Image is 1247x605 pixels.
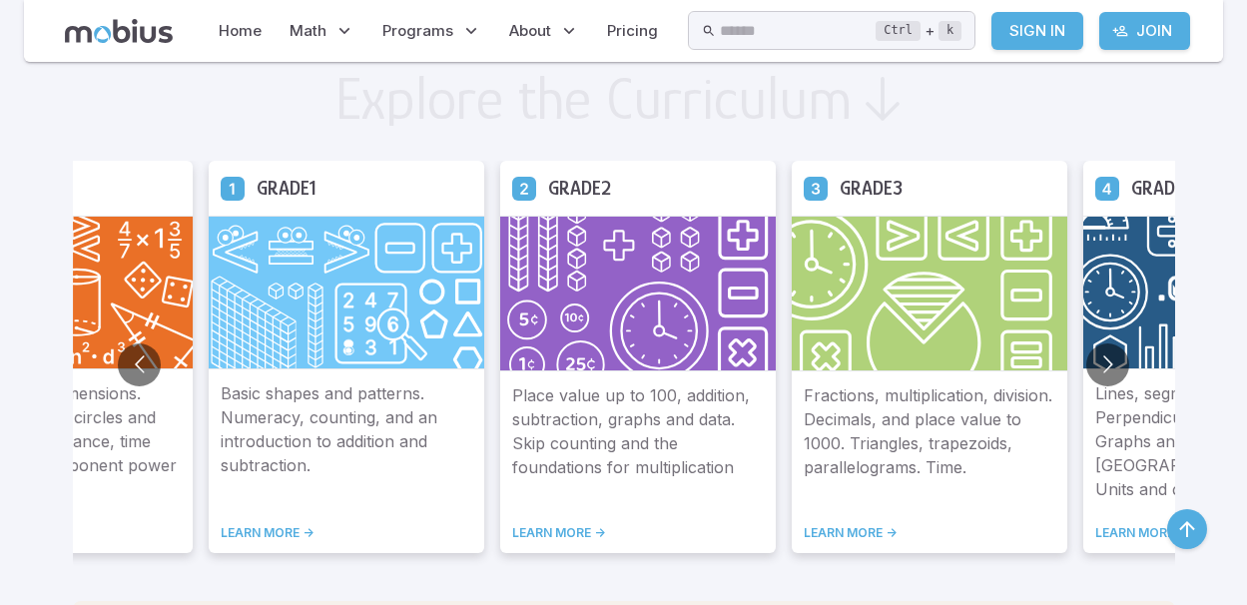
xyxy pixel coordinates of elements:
a: Grade 2 [512,176,536,200]
img: Grade 2 [500,216,776,371]
a: LEARN MORE -> [804,525,1055,541]
a: Grade 1 [221,176,245,200]
button: Go to next slide [1086,343,1129,386]
kbd: k [938,21,961,41]
a: LEARN MORE -> [512,525,764,541]
p: Place value up to 100, addition, subtraction, graphs and data. Skip counting and the foundations ... [512,383,764,501]
p: Basic shapes and patterns. Numeracy, counting, and an introduction to addition and subtraction. [221,381,472,501]
h5: Grade 3 [840,173,903,204]
span: Programs [382,20,453,42]
h5: Grade 4 [1131,173,1195,204]
button: Go to previous slide [118,343,161,386]
span: About [509,20,551,42]
p: Fractions, multiplication, division. Decimals, and place value to 1000. Triangles, trapezoids, pa... [804,383,1055,501]
a: Grade 3 [804,176,828,200]
div: + [876,19,961,43]
a: Home [213,8,268,54]
h5: Grade 2 [548,173,611,204]
kbd: Ctrl [876,21,921,41]
a: Grade 4 [1095,176,1119,200]
a: Join [1099,12,1190,50]
a: Pricing [601,8,664,54]
h5: Grade 1 [257,173,316,204]
img: Grade 3 [792,216,1067,371]
span: Math [290,20,326,42]
a: Sign In [991,12,1082,50]
a: LEARN MORE -> [221,525,472,541]
img: Grade 1 [209,216,484,369]
h2: Explore the Curriculum [334,69,853,129]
